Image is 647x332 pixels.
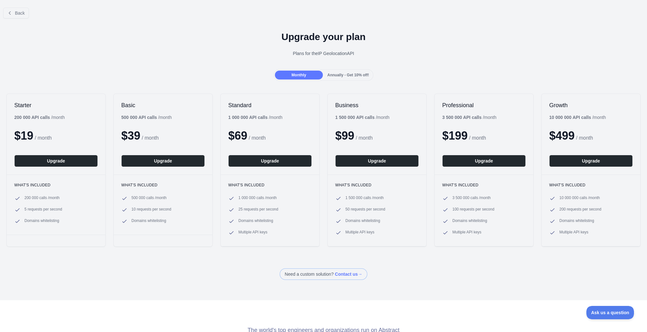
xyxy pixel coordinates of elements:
span: $ 99 [335,129,354,142]
iframe: Toggle Customer Support [586,306,634,319]
div: / month [228,114,283,121]
b: 1 500 000 API calls [335,115,375,120]
div: / month [442,114,497,121]
h2: Professional [442,101,526,109]
b: 1 000 000 API calls [228,115,268,120]
h2: Business [335,101,419,109]
span: $ 199 [442,129,468,142]
b: 3 500 000 API calls [442,115,482,120]
h2: Standard [228,101,312,109]
div: / month [335,114,390,121]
